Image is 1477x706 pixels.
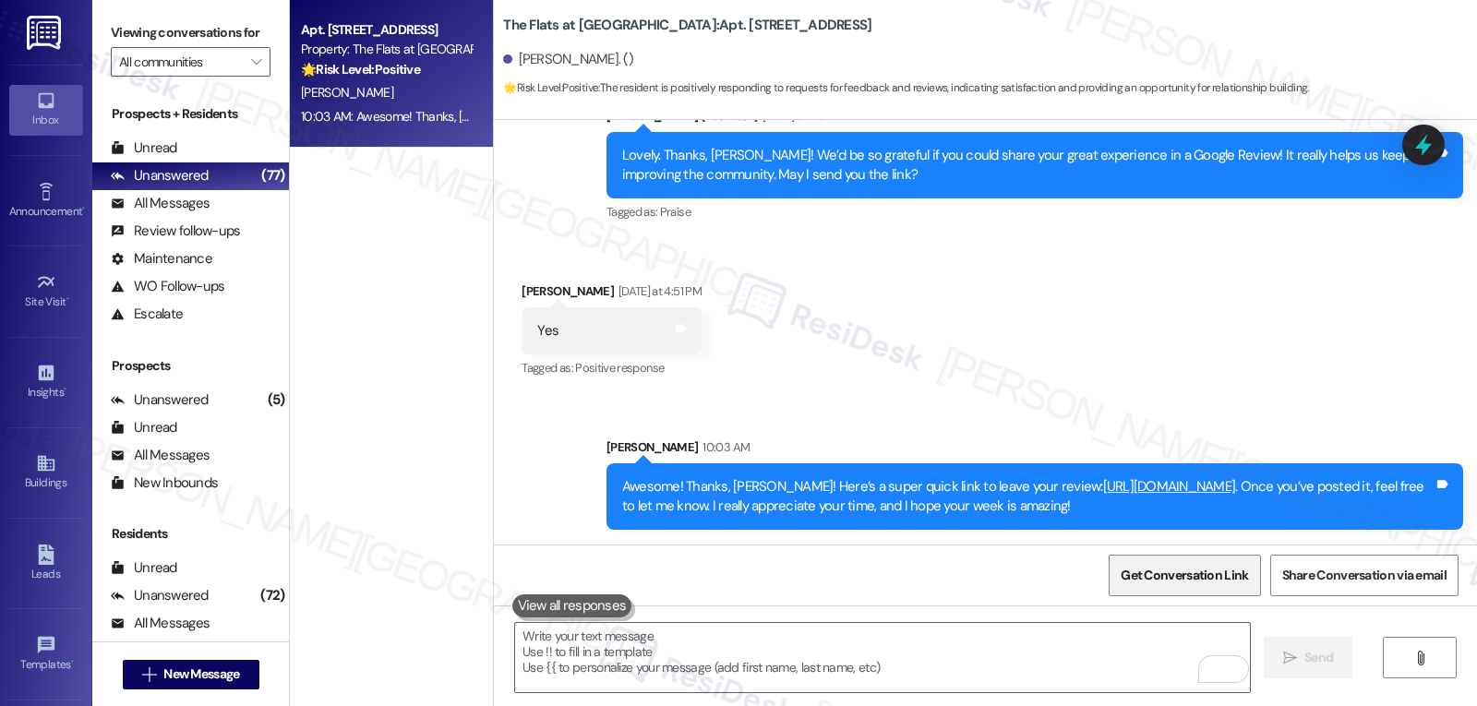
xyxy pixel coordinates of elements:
[1121,566,1248,585] span: Get Conversation Link
[119,47,241,77] input: All communities
[9,629,83,679] a: Templates •
[301,40,472,59] div: Property: The Flats at [GEOGRAPHIC_DATA]
[1304,648,1333,667] span: Send
[92,104,289,124] div: Prospects + Residents
[503,50,633,69] div: [PERSON_NAME]. ()
[575,360,664,376] span: Positive response
[111,305,183,324] div: Escalate
[1270,555,1459,596] button: Share Conversation via email
[522,354,702,381] div: Tagged as:
[27,16,65,50] img: ResiDesk Logo
[66,293,69,305] span: •
[111,18,270,47] label: Viewing conversations for
[1413,651,1427,665] i: 
[503,16,871,35] b: The Flats at [GEOGRAPHIC_DATA]: Apt. [STREET_ADDRESS]
[622,477,1434,517] div: Awesome! Thanks, [PERSON_NAME]! Here’s a super quick link to leave your review: . Once you’ve pos...
[9,85,83,135] a: Inbox
[301,20,472,40] div: Apt. [STREET_ADDRESS]
[537,321,558,341] div: Yes
[123,660,259,689] button: New Message
[111,446,210,465] div: All Messages
[71,655,74,668] span: •
[1264,637,1353,678] button: Send
[9,267,83,317] a: Site Visit •
[503,78,1308,98] span: : The resident is positively responding to requests for feedback and reviews, indicating satisfac...
[111,221,240,241] div: Review follow-ups
[111,249,212,269] div: Maintenance
[301,61,420,78] strong: 🌟 Risk Level: Positive
[606,198,1463,225] div: Tagged as:
[92,356,289,376] div: Prospects
[111,586,209,605] div: Unanswered
[1103,477,1236,496] a: [URL][DOMAIN_NAME]
[111,166,209,185] div: Unanswered
[1109,555,1260,596] button: Get Conversation Link
[251,54,261,69] i: 
[1283,651,1297,665] i: 
[256,581,289,610] div: (72)
[92,524,289,544] div: Residents
[263,386,290,414] div: (5)
[622,146,1434,185] div: Lovely. Thanks, [PERSON_NAME]! We’d be so grateful if you could share your great experience in a ...
[606,437,1463,463] div: [PERSON_NAME]
[614,281,702,301] div: [DATE] at 4:51 PM
[698,437,750,457] div: 10:03 AM
[660,204,690,220] span: Praise
[257,162,289,190] div: (77)
[111,558,177,578] div: Unread
[64,383,66,396] span: •
[111,194,210,213] div: All Messages
[9,448,83,497] a: Buildings
[111,418,177,437] div: Unread
[111,473,218,493] div: New Inbounds
[111,138,177,158] div: Unread
[301,84,393,101] span: [PERSON_NAME]
[163,664,239,684] span: New Message
[522,281,702,307] div: [PERSON_NAME]
[111,277,224,296] div: WO Follow-ups
[111,614,210,633] div: All Messages
[515,623,1250,692] textarea: To enrich screen reader interactions, please activate Accessibility in Grammarly extension settings
[111,390,209,410] div: Unanswered
[142,667,156,682] i: 
[503,80,598,95] strong: 🌟 Risk Level: Positive
[82,202,85,215] span: •
[1282,566,1447,585] span: Share Conversation via email
[9,357,83,407] a: Insights •
[9,539,83,589] a: Leads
